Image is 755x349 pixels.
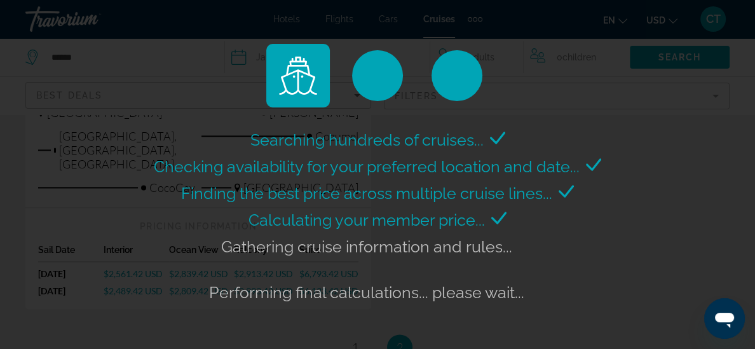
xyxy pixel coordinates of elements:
span: Finding the best price across multiple cruise lines... [181,184,552,203]
span: Searching hundreds of cruises... [250,130,484,149]
span: Calculating your member price... [248,210,485,229]
span: Performing final calculations... please wait... [209,283,524,302]
iframe: Button to launch messaging window [704,298,745,339]
span: Checking availability for your preferred location and date... [154,157,580,176]
span: Gathering cruise information and rules... [221,237,512,256]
